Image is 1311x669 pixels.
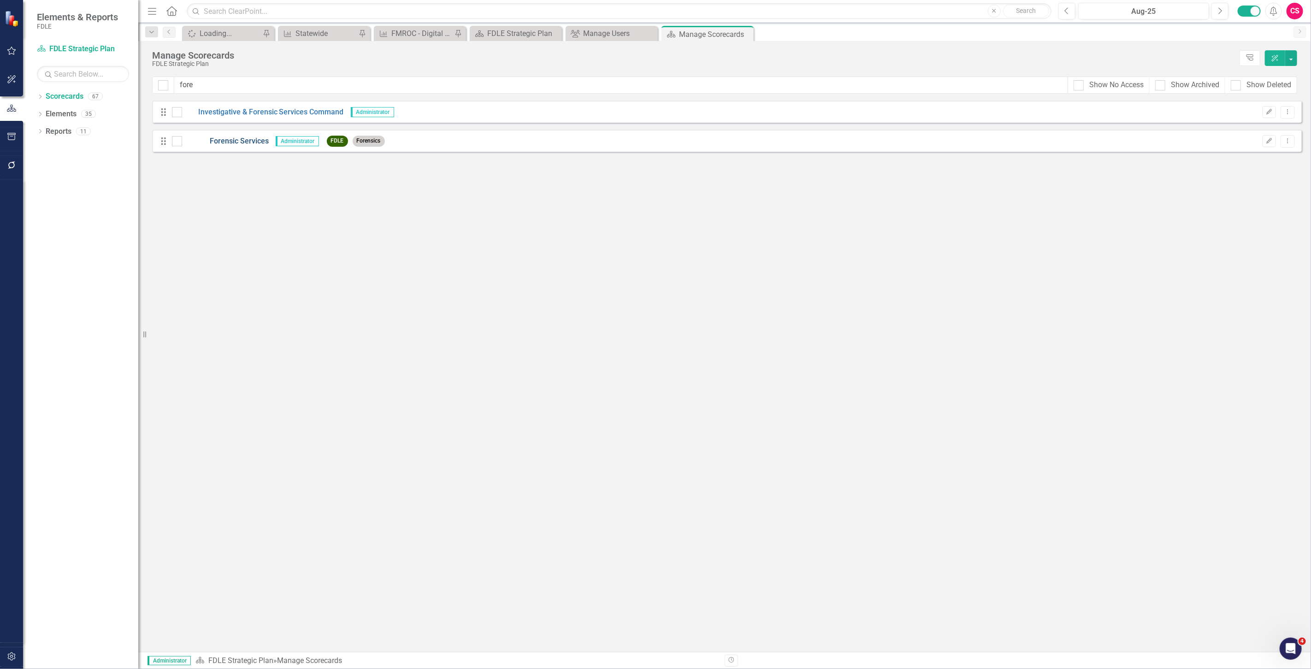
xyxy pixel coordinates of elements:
[1078,3,1209,19] button: Aug-25
[187,3,1051,19] input: Search ClearPoint...
[351,107,394,117] span: Administrator
[37,12,118,23] span: Elements & Reports
[195,656,718,666] div: » Manage Scorecards
[583,28,655,39] div: Manage Users
[184,28,260,39] a: Loading...
[568,28,655,39] a: Manage Users
[1287,3,1303,19] button: CS
[37,44,129,54] a: FDLE Strategic Plan
[1299,638,1306,645] span: 4
[679,29,751,40] div: Manage Scorecards
[182,107,344,118] a: Investigative & Forensic Services Command
[76,127,91,135] div: 11
[1280,638,1302,660] iframe: Intercom live chat
[152,50,1235,60] div: Manage Scorecards
[148,656,191,665] span: Administrator
[391,28,452,39] div: FMROC - Digital Forensics
[472,28,560,39] a: FDLE Strategic Plan
[280,28,356,39] a: Statewide
[295,28,356,39] div: Statewide
[1016,7,1036,14] span: Search
[376,28,452,39] a: FMROC - Digital Forensics
[182,136,269,147] a: Forensic Services
[487,28,560,39] div: FDLE Strategic Plan
[276,136,319,146] span: Administrator
[353,136,385,146] span: Forensics
[208,656,273,665] a: FDLE Strategic Plan
[152,60,1235,67] div: FDLE Strategic Plan
[200,28,260,39] div: Loading...
[174,77,1068,94] input: Filter Scorecards...
[81,110,96,118] div: 35
[46,126,71,137] a: Reports
[46,91,83,102] a: Scorecards
[1003,5,1049,18] button: Search
[327,136,348,146] span: FDLE
[5,11,21,27] img: ClearPoint Strategy
[1081,6,1206,17] div: Aug-25
[37,23,118,30] small: FDLE
[46,109,77,119] a: Elements
[1246,80,1291,90] div: Show Deleted
[1171,80,1219,90] div: Show Archived
[88,93,103,101] div: 67
[37,66,129,82] input: Search Below...
[1089,80,1144,90] div: Show No Access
